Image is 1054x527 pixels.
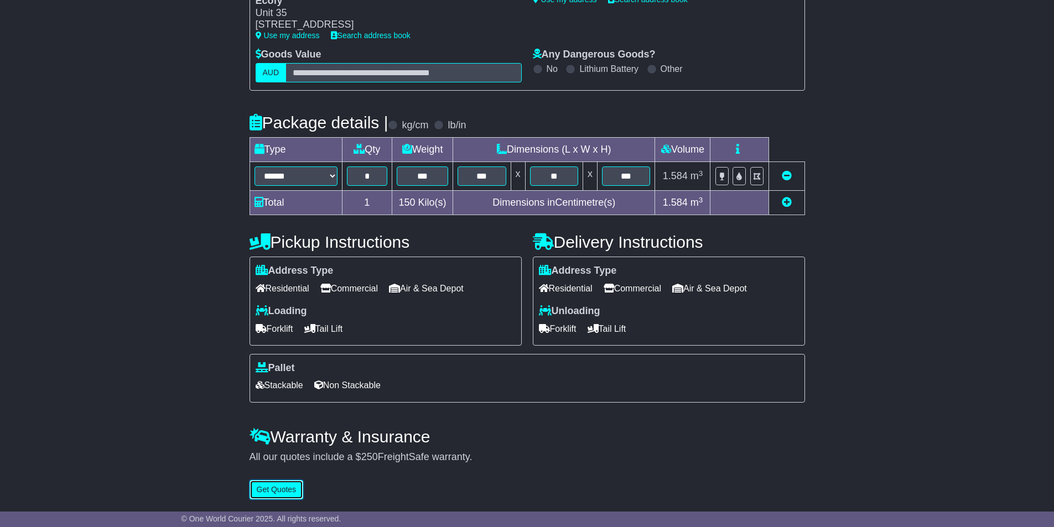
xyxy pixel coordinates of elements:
[256,19,511,31] div: [STREET_ADDRESS]
[663,197,688,208] span: 1.584
[533,233,805,251] h4: Delivery Instructions
[361,451,378,462] span: 250
[320,280,378,297] span: Commercial
[256,305,307,317] label: Loading
[604,280,661,297] span: Commercial
[672,280,747,297] span: Air & Sea Depot
[539,305,600,317] label: Unloading
[256,362,295,374] label: Pallet
[256,7,511,19] div: Unit 35
[331,31,411,40] a: Search address book
[250,233,522,251] h4: Pickup Instructions
[782,197,792,208] a: Add new item
[453,191,655,215] td: Dimensions in Centimetre(s)
[304,320,343,337] span: Tail Lift
[181,514,341,523] span: © One World Courier 2025. All rights reserved.
[782,170,792,181] a: Remove this item
[392,138,453,162] td: Weight
[402,119,428,132] label: kg/cm
[250,427,805,446] h4: Warranty & Insurance
[256,377,303,394] span: Stackable
[539,280,593,297] span: Residential
[539,265,617,277] label: Address Type
[250,138,342,162] td: Type
[699,196,703,204] sup: 3
[256,280,309,297] span: Residential
[250,480,304,499] button: Get Quotes
[250,191,342,215] td: Total
[389,280,464,297] span: Air & Sea Depot
[547,64,558,74] label: No
[511,162,525,191] td: x
[583,162,597,191] td: x
[342,191,392,215] td: 1
[392,191,453,215] td: Kilo(s)
[399,197,416,208] span: 150
[448,119,466,132] label: lb/in
[655,138,710,162] td: Volume
[453,138,655,162] td: Dimensions (L x W x H)
[661,64,683,74] label: Other
[699,169,703,178] sup: 3
[690,170,703,181] span: m
[533,49,656,61] label: Any Dangerous Goods?
[256,31,320,40] a: Use my address
[256,63,287,82] label: AUD
[342,138,392,162] td: Qty
[314,377,381,394] span: Non Stackable
[256,265,334,277] label: Address Type
[256,49,321,61] label: Goods Value
[250,451,805,463] div: All our quotes include a $ FreightSafe warranty.
[663,170,688,181] span: 1.584
[690,197,703,208] span: m
[579,64,638,74] label: Lithium Battery
[588,320,626,337] span: Tail Lift
[539,320,577,337] span: Forklift
[256,320,293,337] span: Forklift
[250,113,388,132] h4: Package details |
